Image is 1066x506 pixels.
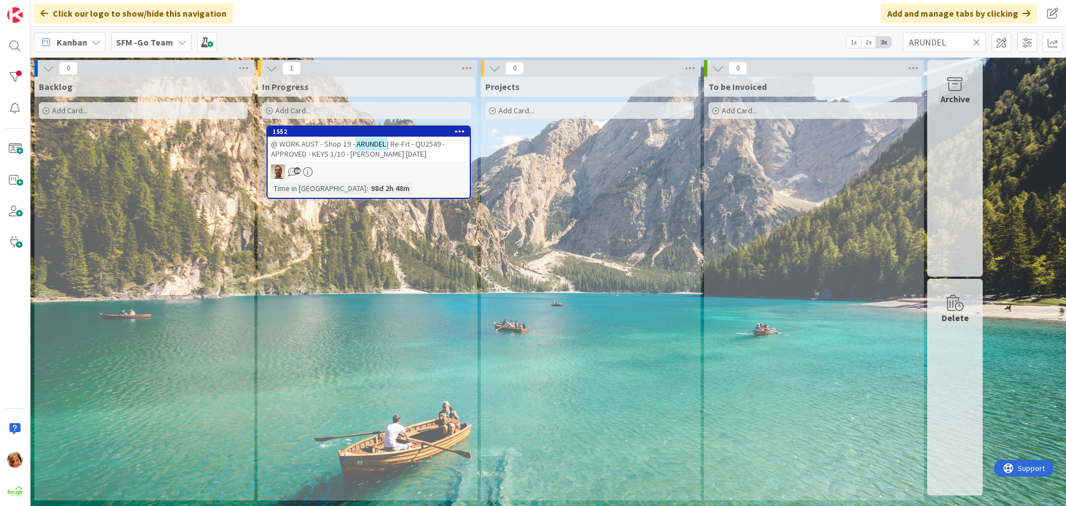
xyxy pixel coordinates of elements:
span: In Progress [262,81,309,92]
div: 98d 2h 48m [368,182,413,194]
b: SFM -Go Team [116,37,173,48]
span: Add Card... [52,106,88,116]
div: 1552 [268,127,470,137]
mark: ARUNDEL [355,137,387,150]
span: @ WORK AUST - Shop 19 - [271,139,355,149]
span: Add Card... [275,106,311,116]
span: 0 [728,62,747,75]
div: Archive [941,92,970,106]
div: Add and manage tabs by clicking [881,3,1037,23]
div: 1552@ WORK AUST - Shop 19 -ARUNDEL| Re-Fit - QU2549 - APPROVED - KEYS 1/10 - [PERSON_NAME] [DATE] [268,127,470,161]
img: KD [7,452,23,468]
img: Visit kanbanzone.com [7,7,23,23]
div: Time in [GEOGRAPHIC_DATA] [271,182,366,194]
span: 0 [59,62,78,75]
span: 86 [294,167,301,174]
span: Support [23,2,51,15]
span: Kanban [57,36,87,49]
span: Backlog [39,81,73,92]
div: SD [268,164,470,179]
span: 3x [876,37,891,48]
span: To be Invoiced [708,81,767,92]
span: 2x [861,37,876,48]
span: 1x [846,37,861,48]
span: Add Card... [722,106,757,116]
span: : [366,182,368,194]
span: 0 [505,62,524,75]
div: 1552 [273,128,470,136]
img: SD [271,164,285,179]
div: Click our logo to show/hide this navigation [34,3,233,23]
div: Delete [942,311,969,324]
input: Quick Filter... [903,32,986,52]
img: avatar [7,483,23,499]
span: | Re-Fit - QU2549 - APPROVED - KEYS 1/10 - [PERSON_NAME] [DATE] [271,139,445,159]
span: Add Card... [499,106,534,116]
span: 1 [282,62,301,75]
span: Projects [485,81,520,92]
